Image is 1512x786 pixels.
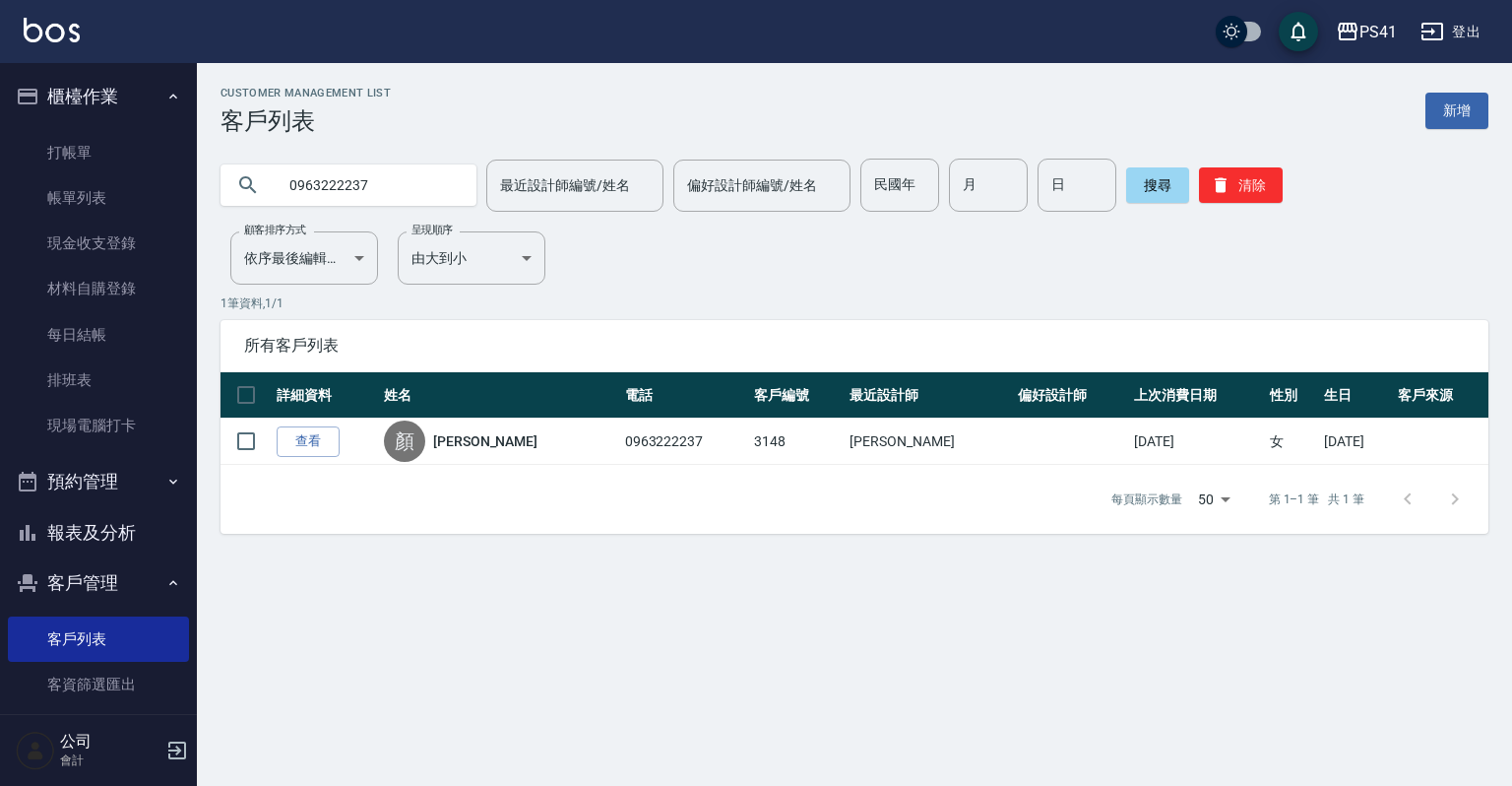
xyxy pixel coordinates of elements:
[8,662,189,707] a: 客資篩選匯出
[1269,491,1364,508] p: 第 1–1 筆 共 1 筆
[277,426,340,457] a: 查看
[8,557,189,609] button: 客戶管理
[1126,167,1189,203] button: 搜尋
[1013,372,1128,419] th: 偏好設計師
[8,456,189,507] button: 預約管理
[220,107,391,135] h3: 客戶列表
[8,175,189,221] a: 帳單列表
[1359,20,1397,44] div: PS41
[276,159,461,212] input: 搜尋關鍵字
[845,372,1013,419] th: 最近設計師
[384,421,425,462] div: 顏
[230,231,378,285] div: 依序最後編輯時間
[220,295,1488,312] p: 1 筆資料, 1 / 1
[749,419,845,465] td: 3148
[1425,93,1488,129] a: 新增
[620,372,750,419] th: 電話
[1111,491,1182,508] p: 每頁顯示數量
[1265,419,1320,465] td: 女
[1265,372,1320,419] th: 性別
[1190,473,1237,526] div: 50
[620,419,750,465] td: 0963222237
[8,707,189,753] a: 卡券管理
[379,372,620,419] th: 姓名
[1328,12,1405,52] button: PS41
[8,130,189,175] a: 打帳單
[244,336,1465,356] span: 所有客戶列表
[272,372,379,419] th: 詳細資料
[1279,12,1318,51] button: save
[8,403,189,448] a: 現場電腦打卡
[60,732,160,752] h5: 公司
[1413,14,1488,50] button: 登出
[8,507,189,558] button: 報表及分析
[1319,372,1393,419] th: 生日
[1319,419,1393,465] td: [DATE]
[8,266,189,311] a: 材料自購登錄
[398,231,545,285] div: 由大到小
[1129,372,1265,419] th: 上次消費日期
[24,18,80,42] img: Logo
[1199,167,1283,203] button: 清除
[1129,419,1265,465] td: [DATE]
[1393,372,1488,419] th: 客戶來源
[244,223,306,237] label: 顧客排序方式
[16,731,55,770] img: Person
[8,617,189,662] a: 客戶列表
[8,71,189,122] button: 櫃檯作業
[749,372,845,419] th: 客戶編號
[220,87,391,99] h2: Customer Management List
[8,312,189,358] a: 每日結帳
[60,752,160,769] p: 會計
[411,223,453,237] label: 呈現順序
[433,431,537,451] a: [PERSON_NAME]
[845,419,1013,465] td: [PERSON_NAME]
[8,221,189,266] a: 現金收支登錄
[8,358,189,403] a: 排班表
